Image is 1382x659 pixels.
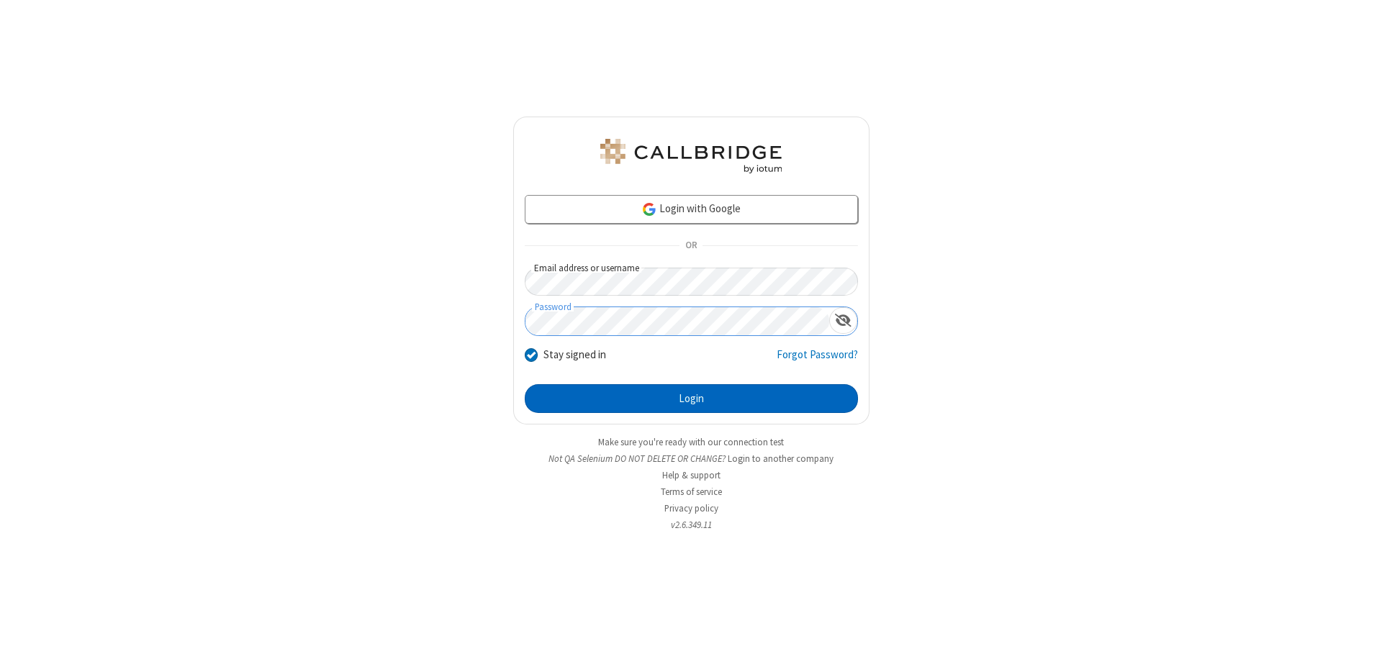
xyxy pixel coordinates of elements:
input: Password [525,307,829,335]
a: Terms of service [661,486,722,498]
a: Make sure you're ready with our connection test [598,436,784,448]
label: Stay signed in [543,347,606,363]
a: Help & support [662,469,721,481]
img: google-icon.png [641,201,657,217]
span: OR [679,236,703,256]
a: Login with Google [525,195,858,224]
input: Email address or username [525,268,858,296]
a: Forgot Password? [777,347,858,374]
a: Privacy policy [664,502,718,514]
button: Login [525,384,858,413]
img: QA Selenium DO NOT DELETE OR CHANGE [597,139,785,173]
li: v2.6.349.11 [513,518,870,532]
button: Login to another company [728,452,834,465]
li: Not QA Selenium DO NOT DELETE OR CHANGE? [513,452,870,465]
div: Show password [829,307,857,334]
